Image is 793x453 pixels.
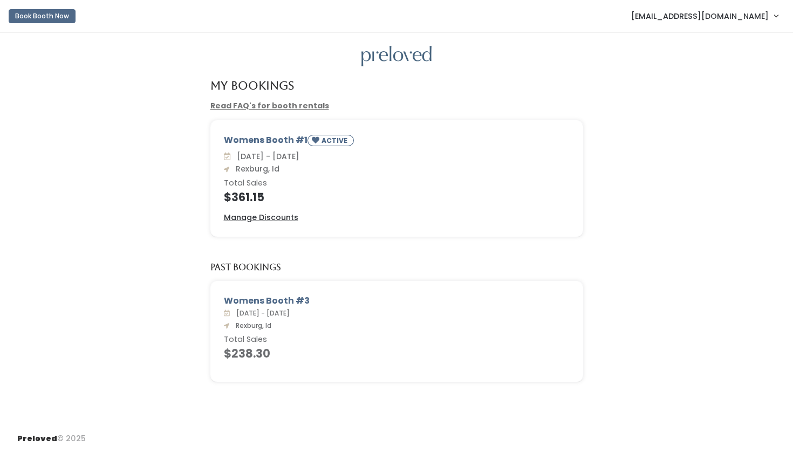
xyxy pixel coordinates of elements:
[231,163,279,174] span: Rexburg, Id
[231,321,271,330] span: Rexburg, Id
[232,308,290,318] span: [DATE] - [DATE]
[224,212,298,223] a: Manage Discounts
[620,4,789,28] a: [EMAIL_ADDRESS][DOMAIN_NAME]
[224,347,570,360] h4: $238.30
[9,9,76,23] button: Book Booth Now
[224,134,570,150] div: Womens Booth #1
[631,10,769,22] span: [EMAIL_ADDRESS][DOMAIN_NAME]
[17,424,86,444] div: © 2025
[224,179,570,188] h6: Total Sales
[233,151,299,162] span: [DATE] - [DATE]
[210,100,329,111] a: Read FAQ's for booth rentals
[322,136,350,145] small: ACTIVE
[210,263,281,272] h5: Past Bookings
[224,294,570,307] div: Womens Booth #3
[361,46,432,67] img: preloved logo
[210,79,294,92] h4: My Bookings
[17,433,57,444] span: Preloved
[9,4,76,28] a: Book Booth Now
[224,191,570,203] h4: $361.15
[224,335,570,344] h6: Total Sales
